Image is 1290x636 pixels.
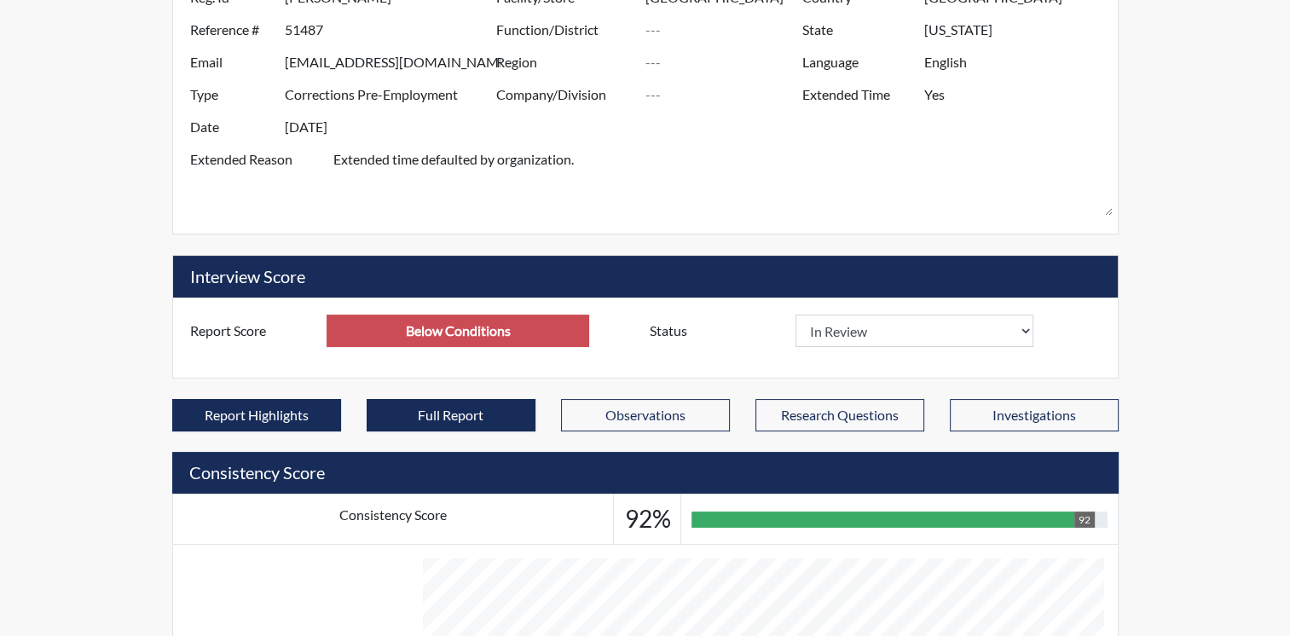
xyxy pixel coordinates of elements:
label: Date [177,111,285,143]
label: Company/Division [483,78,645,111]
label: Extended Time [790,78,924,111]
h5: Interview Score [173,256,1118,298]
label: Status [637,315,795,347]
input: --- [285,78,500,111]
label: Report Score [177,315,327,347]
label: Region [483,46,645,78]
input: --- [645,14,807,46]
div: 92 [1074,512,1095,528]
input: --- [285,111,500,143]
input: --- [924,78,1113,111]
button: Report Highlights [172,399,341,431]
button: Investigations [950,399,1119,431]
button: Observations [561,399,730,431]
input: --- [285,46,500,78]
td: Consistency Score [172,494,614,545]
input: --- [924,14,1113,46]
label: Function/District [483,14,645,46]
h3: 92% [624,505,670,534]
input: --- [645,46,807,78]
label: Language [790,46,924,78]
input: --- [645,78,807,111]
label: Reference # [177,14,285,46]
input: --- [285,14,500,46]
label: Extended Reason [177,143,333,217]
label: Type [177,78,285,111]
input: --- [924,46,1113,78]
h5: Consistency Score [172,452,1119,494]
button: Full Report [367,399,535,431]
label: State [790,14,924,46]
div: Document a decision to hire or decline a candiate [637,315,1114,347]
button: Research Questions [755,399,924,431]
label: Email [177,46,285,78]
input: --- [327,315,589,347]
